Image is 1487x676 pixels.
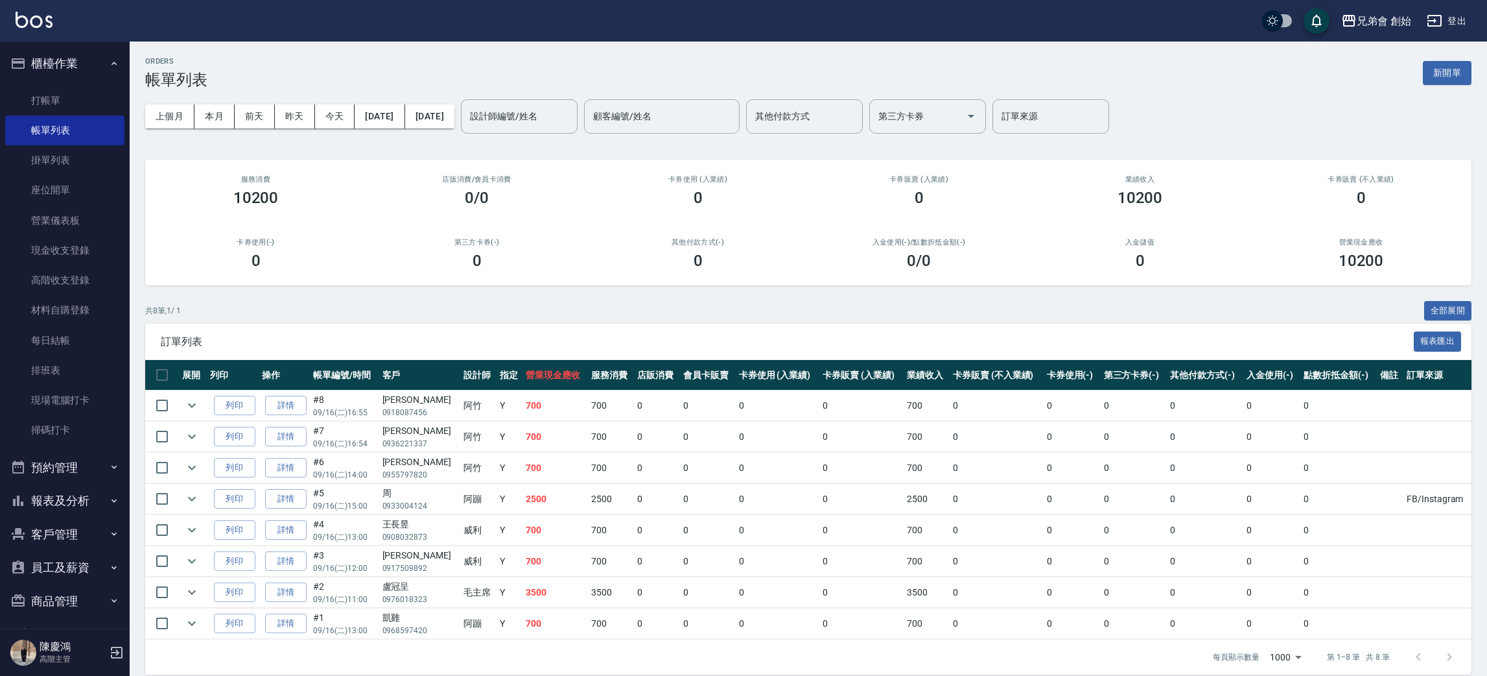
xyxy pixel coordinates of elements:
[214,520,255,540] button: 列印
[497,422,523,452] td: Y
[1243,484,1300,514] td: 0
[1300,391,1377,421] td: 0
[736,609,820,639] td: 0
[680,515,736,546] td: 0
[265,396,307,416] a: 詳情
[497,546,523,577] td: Y
[382,625,457,636] p: 0968597420
[1044,515,1101,546] td: 0
[588,515,634,546] td: 700
[1044,484,1101,514] td: 0
[1101,453,1167,483] td: 0
[907,252,931,270] h3: 0 /0
[588,546,634,577] td: 700
[736,577,820,608] td: 0
[1422,9,1471,33] button: 登出
[950,453,1044,483] td: 0
[904,360,950,391] th: 業績收入
[1243,422,1300,452] td: 0
[819,422,904,452] td: 0
[5,484,124,518] button: 報表及分析
[1167,391,1243,421] td: 0
[182,551,202,571] button: expand row
[522,577,588,608] td: 3500
[40,653,106,665] p: 高階主管
[1339,252,1384,270] h3: 10200
[194,104,235,128] button: 本月
[736,391,820,421] td: 0
[497,453,523,483] td: Y
[460,484,497,514] td: 阿蹦
[904,609,950,639] td: 700
[1101,484,1167,514] td: 0
[904,546,950,577] td: 700
[819,515,904,546] td: 0
[1300,422,1377,452] td: 0
[588,609,634,639] td: 700
[313,500,375,512] p: 09/16 (二) 15:00
[460,609,497,639] td: 阿蹦
[1300,609,1377,639] td: 0
[497,391,523,421] td: Y
[313,531,375,543] p: 09/16 (二) 13:00
[182,583,202,602] button: expand row
[634,391,680,421] td: 0
[313,469,375,481] p: 09/16 (二) 14:00
[310,515,379,546] td: #4
[1403,484,1471,514] td: FB/Instagram
[265,427,307,447] a: 詳情
[1044,360,1101,391] th: 卡券使用(-)
[950,360,1044,391] th: 卡券販賣 (不入業績)
[182,396,202,415] button: expand row
[680,453,736,483] td: 0
[182,614,202,633] button: expand row
[950,391,1044,421] td: 0
[207,360,259,391] th: 列印
[1167,484,1243,514] td: 0
[214,614,255,634] button: 列印
[904,422,950,452] td: 700
[1300,546,1377,577] td: 0
[1243,360,1300,391] th: 入金使用(-)
[522,422,588,452] td: 700
[824,175,1014,184] h2: 卡券販賣 (入業績)
[182,427,202,446] button: expand row
[355,104,404,128] button: [DATE]
[145,71,207,89] h3: 帳單列表
[497,577,523,608] td: Y
[736,453,820,483] td: 0
[1243,515,1300,546] td: 0
[265,551,307,572] a: 詳情
[405,104,454,128] button: [DATE]
[379,360,460,391] th: 客戶
[588,453,634,483] td: 700
[950,484,1044,514] td: 0
[382,518,457,531] div: 王長昱
[680,546,736,577] td: 0
[182,520,202,540] button: expand row
[265,520,307,540] a: 詳情
[819,360,904,391] th: 卡券販賣 (入業績)
[460,453,497,483] td: 阿竹
[1136,252,1145,270] h3: 0
[819,609,904,639] td: 0
[522,391,588,421] td: 700
[588,360,634,391] th: 服務消費
[161,238,351,247] h2: 卡券使用(-)
[313,562,375,574] p: 09/16 (二) 12:00
[310,546,379,577] td: #3
[680,484,736,514] td: 0
[1377,360,1403,391] th: 備註
[1044,453,1101,483] td: 0
[460,422,497,452] td: 阿竹
[1336,8,1416,34] button: 兄弟會 創始
[460,515,497,546] td: 威利
[145,57,207,66] h2: ORDERS
[382,549,457,562] div: [PERSON_NAME]
[736,360,820,391] th: 卡券使用 (入業績)
[382,487,457,500] div: 周
[182,489,202,509] button: expand row
[522,515,588,546] td: 700
[1357,189,1366,207] h3: 0
[1167,609,1243,639] td: 0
